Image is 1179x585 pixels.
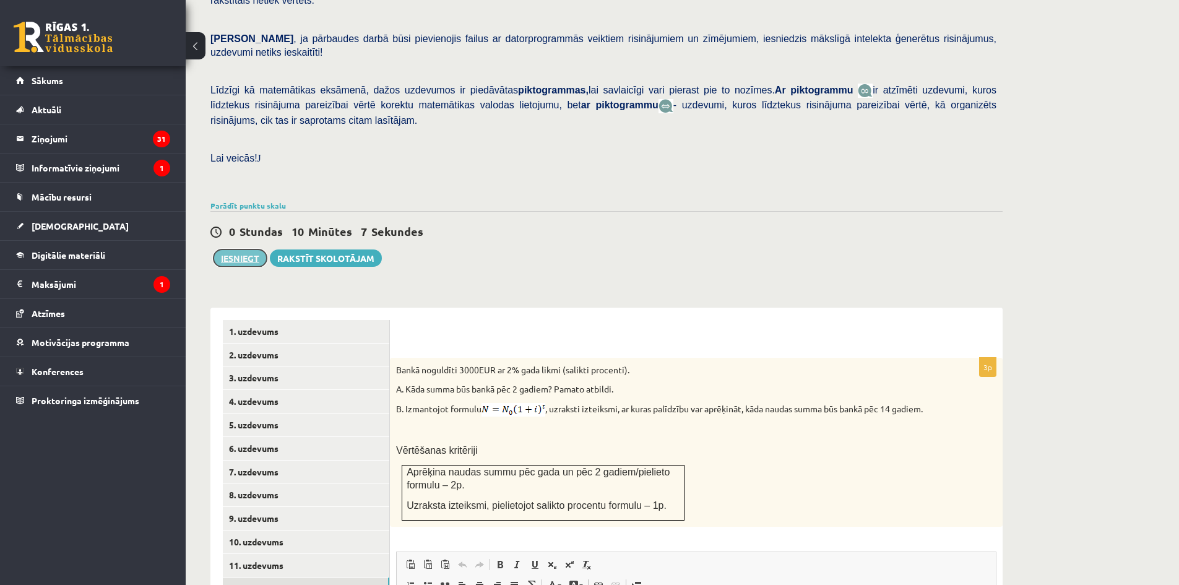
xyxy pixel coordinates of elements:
[581,100,659,110] b: ar piktogrammu
[292,224,304,238] span: 10
[16,270,170,298] a: Maksājumi1
[223,531,389,553] a: 10. uzdevums
[16,212,170,240] a: [DEMOGRAPHIC_DATA]
[270,249,382,267] a: Rakstīt skolotājam
[32,104,61,115] span: Aktuāli
[32,249,105,261] span: Digitālie materiāli
[396,445,478,456] span: Vērtēšanas kritēriji
[32,220,129,232] span: [DEMOGRAPHIC_DATA]
[32,395,139,406] span: Proktoringa izmēģinājums
[659,99,673,113] img: wKvN42sLe3LLwAAAABJRU5ErkJggg==
[210,100,996,125] span: - uzdevumi, kuros līdztekus risinājuma pareizībai vērtē, kā organizēts risinājums, cik tas ir sap...
[419,557,436,573] a: Paste as plain text (Ctrl+Shift+V)
[210,33,996,58] span: , ja pārbaudes darbā būsi pievienojis failus ar datorprogrammās veiktiem risinājumiem un zīmējumi...
[361,224,367,238] span: 7
[12,12,587,25] body: Editor, wiswyg-editor-user-answer-47433818228760
[210,33,293,44] span: [PERSON_NAME]
[407,467,670,490] span: Aprēķina naudas summu pēc gada un pēc 2 gadiem/pielieto formulu – 2p.
[526,557,543,573] a: Underline (Ctrl+U)
[16,95,170,124] a: Aktuāli
[32,124,170,153] legend: Ziņojumi
[223,437,389,460] a: 6. uzdevums
[436,557,454,573] a: Paste from Word
[858,84,873,98] img: JfuEzvunn4EvwAAAAASUVORK5CYII=
[223,461,389,483] a: 7. uzdevums
[518,85,589,95] b: piktogrammas,
[16,124,170,153] a: Ziņojumi31
[396,383,935,396] p: A. Kāda summa būs bankā pēc 2 gadiem? Pamato atbildi.
[16,328,170,357] a: Motivācijas programma
[561,557,578,573] a: Superscript
[32,75,63,86] span: Sākums
[257,153,261,163] span: J
[402,557,419,573] a: Paste (Ctrl+V)
[454,557,471,573] a: Undo (Ctrl+Z)
[491,557,509,573] a: Bold (Ctrl+B)
[240,224,283,238] span: Stundas
[32,154,170,182] legend: Informatīvie ziņojumi
[14,22,113,53] a: Rīgas 1. Tālmācības vidusskola
[396,403,935,417] p: B. Izmantojot formulu , uzraksti izteiksmi, ar kuras palīdzību var aprēķināt, kāda naudas summa b...
[32,191,92,202] span: Mācību resursi
[16,386,170,415] a: Proktoringa izmēģinājums
[210,153,257,163] span: Lai veicās!
[32,366,84,377] span: Konferences
[979,357,996,377] p: 3p
[482,403,545,417] img: abKzNoQdn8AiC0FK4ZBNgkAAAAASUVORK5CYII=
[16,183,170,211] a: Mācību resursi
[775,85,853,95] b: Ar piktogrammu
[578,557,595,573] a: Remove Format
[32,270,170,298] legend: Maksājumi
[308,224,352,238] span: Minūtes
[371,224,423,238] span: Sekundes
[223,554,389,577] a: 11. uzdevums
[16,154,170,182] a: Informatīvie ziņojumi1
[16,299,170,327] a: Atzīmes
[210,85,858,95] span: Līdzīgi kā matemātikas eksāmenā, dažos uzdevumos ir piedāvātas lai savlaicīgi vari pierast pie to...
[16,357,170,386] a: Konferences
[407,500,667,511] span: Uzraksta izteiksmi, pielietojot salikto procentu formulu – 1p.
[509,557,526,573] a: Italic (Ctrl+I)
[223,344,389,366] a: 2. uzdevums
[32,337,129,348] span: Motivācijas programma
[223,320,389,343] a: 1. uzdevums
[543,557,561,573] a: Subscript
[153,131,170,147] i: 31
[153,276,170,293] i: 1
[402,335,420,345] img: Balts.jpg
[223,483,389,506] a: 8. uzdevums
[223,390,389,413] a: 4. uzdevums
[214,249,267,267] button: Iesniegt
[16,66,170,95] a: Sākums
[153,160,170,176] i: 1
[471,557,488,573] a: Redo (Ctrl+Y)
[32,308,65,319] span: Atzīmes
[210,201,286,210] a: Parādīt punktu skalu
[223,366,389,389] a: 3. uzdevums
[223,414,389,436] a: 5. uzdevums
[396,364,935,376] p: Bankā noguldīti 3000EUR ar 2% gada likmi (salikti procenti).
[223,507,389,530] a: 9. uzdevums
[229,224,235,238] span: 0
[16,241,170,269] a: Digitālie materiāli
